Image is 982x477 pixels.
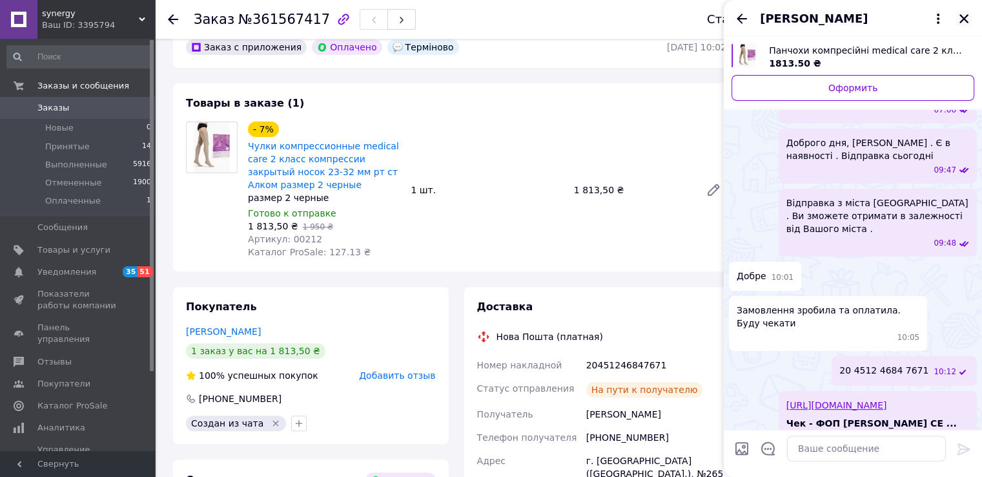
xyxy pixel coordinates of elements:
[37,356,72,368] span: Отзывы
[739,44,755,67] img: 6260101181_w640_h640_chulki-kompressionnye-medical.jpg
[760,440,777,457] button: Открыть шаблоны ответов
[198,392,283,405] div: [PHONE_NUMBER]
[839,364,928,377] span: 20 4512 4684 7671
[248,122,279,137] div: - 7%
[123,266,138,277] span: 35
[248,208,336,218] span: Готово к отправке
[477,409,533,419] span: Получатель
[786,196,969,235] span: Відправка з міста [GEOGRAPHIC_DATA] . Ви зможете отримати в залежності від Вашого міста .
[586,382,703,397] div: На пути к получателю
[493,330,606,343] div: Нова Пошта (платная)
[248,221,298,231] span: 1 813,50 ₴
[37,80,129,92] span: Заказы и сообщения
[477,383,575,394] span: Статус отправления
[934,165,956,176] span: 09:47 12.09.2025
[194,12,234,27] span: Заказ
[37,244,110,256] span: Товары и услуги
[6,45,152,69] input: Поиск
[731,75,974,101] a: Оформить
[737,304,919,330] span: Замовлення зробила та оплатила. Буду чекати
[37,422,85,434] span: Аналитика
[769,44,964,57] span: Панчохи компресійні medical care 2 клас компресії закритий носок 23-32 мм рт ст Алком розмір 2 чорні
[934,238,956,249] span: 09:48 12.09.2025
[186,326,261,337] a: [PERSON_NAME]
[147,195,151,207] span: 1
[42,8,139,19] span: synergy
[37,322,119,345] span: Панель управления
[147,122,151,134] span: 0
[238,12,330,27] span: №361567417
[194,122,229,173] img: Чулки компрессионные medical care 2 класс компрессии закрытый носок 23-32 мм рт ст Алком размер 2...
[584,426,729,449] div: [PHONE_NUMBER]
[45,159,107,171] span: Выполненные
[772,272,794,283] span: 10:01 12.09.2025
[760,10,868,27] span: [PERSON_NAME]
[37,400,107,412] span: Каталог ProSale
[45,177,101,189] span: Отмененные
[707,13,793,26] div: Статус заказа
[45,195,101,207] span: Оплаченные
[359,370,435,381] span: Добавить отзыв
[186,343,325,359] div: 1 заказ у вас на 1 813,50 ₴
[199,370,225,381] span: 100%
[271,418,281,429] svg: Удалить метку
[477,301,533,313] span: Доставка
[956,11,972,26] button: Закрыть
[133,177,151,189] span: 1900
[45,141,90,153] span: Принятые
[37,444,119,467] span: Управление сайтом
[934,105,956,116] span: 07:00 12.09.2025
[897,332,920,343] span: 10:05 12.09.2025
[37,266,96,278] span: Уведомления
[138,266,152,277] span: 51
[760,10,946,27] button: [PERSON_NAME]
[734,11,750,26] button: Назад
[186,97,304,109] span: Товары в заказе (1)
[45,122,74,134] span: Новые
[186,301,256,313] span: Покупатель
[667,42,726,52] time: [DATE] 10:02
[387,39,459,55] div: Терміново
[303,222,333,231] span: 1 950 ₴
[186,369,318,382] div: успешных покупок
[248,141,399,190] a: Чулки компрессионные medical care 2 класс компрессии закрытый носок 23-32 мм рт ст Алком размер 2...
[393,42,403,52] img: :speech_balloon:
[42,19,155,31] div: Ваш ID: 3395794
[584,403,729,426] div: [PERSON_NAME]
[133,159,151,171] span: 5916
[786,400,887,410] a: [URL][DOMAIN_NAME]
[37,378,90,390] span: Покупатели
[731,44,974,70] a: Посмотреть товар
[477,456,506,466] span: Адрес
[248,234,322,244] span: Артикул: 00212
[191,418,263,429] span: Создан из чата
[186,39,307,55] div: Заказ с приложения
[477,360,562,370] span: Номер накладной
[37,222,88,233] span: Сообщения
[142,141,151,153] span: 14
[168,13,178,26] div: Вернуться назад
[934,366,956,377] span: 10:12 12.09.2025
[477,432,577,443] span: Телефон получателя
[769,58,821,69] span: 1813.50 ₴
[569,181,695,199] div: 1 813,50 ₴
[37,288,119,312] span: Показатели работы компании
[312,39,382,55] div: Оплачено
[786,417,957,430] span: Чек - ФОП [PERSON_NAME] СЕ ...
[248,191,400,204] div: размер 2 черные
[248,247,371,257] span: Каталог ProSale: 127.13 ₴
[737,270,766,283] span: Добре
[405,181,568,199] div: 1 шт.
[786,136,969,162] span: Доброго дня, [PERSON_NAME] . Є в наявності . Відправка сьогодні
[584,354,729,377] div: 20451246847671
[701,177,726,203] a: Редактировать
[37,102,69,114] span: Заказы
